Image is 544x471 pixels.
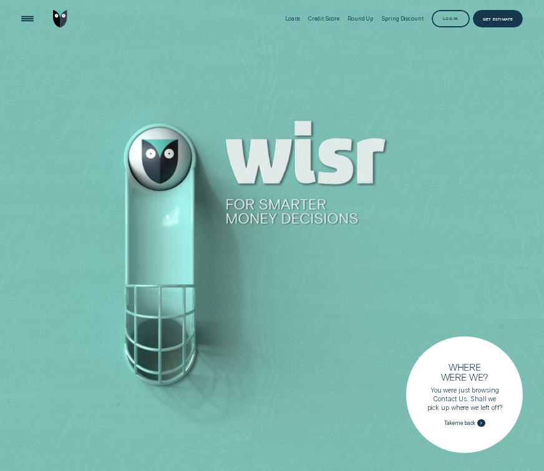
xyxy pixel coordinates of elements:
[473,10,523,27] a: Get Estimate
[308,16,339,22] div: Credit Score
[53,10,67,27] img: Wisr
[406,336,523,453] a: Where were we?You were just browsing Contact Us. Shall we pick up where we left off?Take me back
[432,10,470,27] button: Log in
[426,386,503,412] p: You were just browsing Contact Us. Shall we pick up where we left off?
[381,16,424,22] div: Spring Discount
[347,16,373,22] div: Round Up
[437,362,493,381] h3: Where were we?
[19,10,36,27] button: Open Menu
[285,16,301,22] div: Loans
[444,420,475,426] span: Take me back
